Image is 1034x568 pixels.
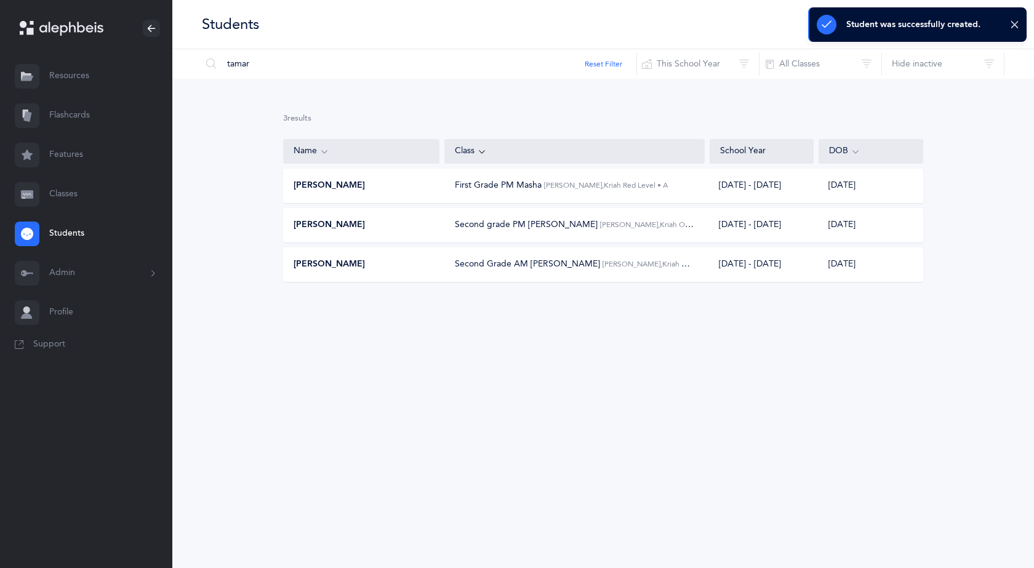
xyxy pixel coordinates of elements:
[455,180,542,190] span: First Grade PM Masha
[881,49,1004,79] button: Hide inactive
[819,180,923,192] div: [DATE]
[201,49,637,79] input: Search Students
[287,114,311,122] span: results
[294,219,365,231] span: [PERSON_NAME]
[294,180,365,192] span: [PERSON_NAME]
[636,49,759,79] button: This School Year
[846,20,980,30] div: Student was successfully created.
[455,259,600,269] span: Second Grade AM [PERSON_NAME]
[283,113,923,124] div: 3
[600,220,736,230] span: [PERSON_NAME], Kriah Orange Level • A
[719,258,781,271] div: [DATE] - [DATE]
[759,49,882,79] button: All Classes
[294,145,429,158] div: Name
[202,14,259,34] div: Students
[33,338,65,351] span: Support
[544,181,668,190] span: [PERSON_NAME], Kriah Red Level • A
[719,180,781,192] div: [DATE] - [DATE]
[603,259,739,269] span: [PERSON_NAME], Kriah Orange Level • A
[455,145,694,158] div: Class
[819,219,923,231] div: [DATE]
[819,258,923,271] div: [DATE]
[585,58,622,70] button: Reset Filter
[720,145,804,158] div: School Year
[719,219,781,231] div: [DATE] - [DATE]
[829,145,913,158] div: DOB
[455,220,598,230] span: Second grade PM [PERSON_NAME]
[294,258,365,271] span: [PERSON_NAME]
